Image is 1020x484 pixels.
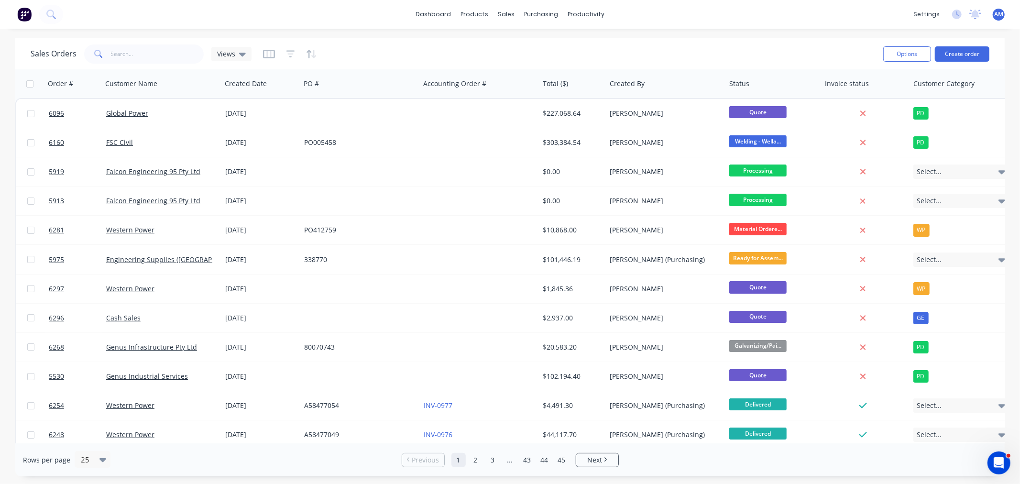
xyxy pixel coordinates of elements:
[49,342,64,352] span: 6268
[563,7,609,22] div: productivity
[610,167,716,176] div: [PERSON_NAME]
[543,225,600,235] div: $10,868.00
[225,284,296,294] div: [DATE]
[402,455,444,465] a: Previous page
[49,420,106,449] a: 6248
[913,136,929,149] div: PD
[543,138,600,147] div: $303,384.54
[451,453,466,467] a: Page 1 is your current page
[49,391,106,420] a: 6254
[49,216,106,244] a: 6281
[304,342,410,352] div: 80070743
[935,46,989,62] button: Create order
[105,79,157,88] div: Customer Name
[543,313,600,323] div: $2,937.00
[610,342,716,352] div: [PERSON_NAME]
[225,342,296,352] div: [DATE]
[543,372,600,381] div: $102,194.40
[304,225,410,235] div: PO412759
[412,455,439,465] span: Previous
[49,284,64,294] span: 6297
[49,401,64,410] span: 6254
[23,455,70,465] span: Rows per page
[106,284,154,293] a: Western Power
[917,196,942,206] span: Select...
[729,369,787,381] span: Quote
[729,165,787,176] span: Processing
[225,109,296,118] div: [DATE]
[49,99,106,128] a: 6096
[883,46,931,62] button: Options
[503,453,517,467] a: Jump forward
[610,313,716,323] div: [PERSON_NAME]
[49,313,64,323] span: 6296
[49,333,106,362] a: 6268
[555,453,569,467] a: Page 45
[225,79,267,88] div: Created Date
[610,138,716,147] div: [PERSON_NAME]
[49,372,64,381] span: 5530
[49,167,64,176] span: 5919
[225,167,296,176] div: [DATE]
[493,7,519,22] div: sales
[106,109,148,118] a: Global Power
[825,79,869,88] div: Invoice status
[729,106,787,118] span: Quote
[913,370,929,383] div: PD
[987,451,1010,474] iframe: Intercom live chat
[729,194,787,206] span: Processing
[729,398,787,410] span: Delivered
[543,284,600,294] div: $1,845.36
[49,138,64,147] span: 6160
[537,453,552,467] a: Page 44
[610,196,716,206] div: [PERSON_NAME]
[217,49,235,59] span: Views
[49,430,64,440] span: 6248
[913,79,975,88] div: Customer Category
[610,284,716,294] div: [PERSON_NAME]
[486,453,500,467] a: Page 3
[411,7,456,22] a: dashboard
[913,224,930,236] div: WP
[49,225,64,235] span: 6281
[304,430,410,440] div: A58477049
[106,372,188,381] a: Genus Industrial Services
[225,196,296,206] div: [DATE]
[106,138,133,147] a: FSC Civil
[587,455,602,465] span: Next
[456,7,493,22] div: products
[304,79,319,88] div: PO #
[610,225,716,235] div: [PERSON_NAME]
[913,341,929,353] div: PD
[106,167,200,176] a: Falcon Engineering 95 Pty Ltd
[225,225,296,235] div: [DATE]
[520,453,535,467] a: Page 43
[543,342,600,352] div: $20,583.20
[225,313,296,323] div: [DATE]
[423,79,486,88] div: Accounting Order #
[469,453,483,467] a: Page 2
[994,10,1003,19] span: AM
[729,281,787,293] span: Quote
[543,255,600,264] div: $101,446.19
[917,430,942,440] span: Select...
[729,311,787,323] span: Quote
[49,109,64,118] span: 6096
[424,430,452,439] a: INV-0976
[610,372,716,381] div: [PERSON_NAME]
[398,453,623,467] ul: Pagination
[917,167,942,176] span: Select...
[49,275,106,303] a: 6297
[106,313,141,322] a: Cash Sales
[729,135,787,147] span: Welding - Wella...
[729,223,787,235] span: Material Ordere...
[49,245,106,274] a: 5975
[49,128,106,157] a: 6160
[106,196,200,205] a: Falcon Engineering 95 Pty Ltd
[917,255,942,264] span: Select...
[610,430,716,440] div: [PERSON_NAME] (Purchasing)
[49,255,64,264] span: 5975
[610,401,716,410] div: [PERSON_NAME] (Purchasing)
[106,401,154,410] a: Western Power
[49,157,106,186] a: 5919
